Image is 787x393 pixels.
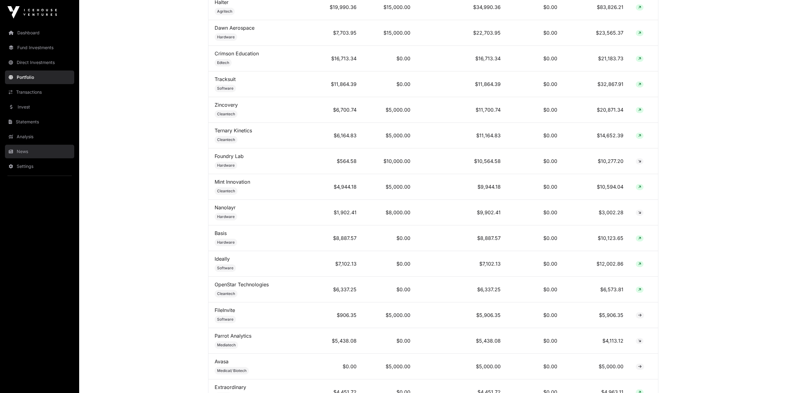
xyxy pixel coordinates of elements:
[563,20,630,46] td: $23,565.37
[217,343,236,348] span: Mediatech
[217,189,235,194] span: Cleantech
[217,60,229,65] span: Edtech
[363,123,417,148] td: $5,000.00
[217,240,235,245] span: Hardware
[363,225,417,251] td: $0.00
[417,46,507,71] td: $16,713.34
[417,20,507,46] td: $22,703.95
[363,148,417,174] td: $10,000.00
[507,20,563,46] td: $0.00
[215,153,244,159] a: Foundry Lab
[417,148,507,174] td: $10,564.58
[309,251,363,277] td: $7,102.13
[309,277,363,302] td: $6,337.25
[363,302,417,328] td: $5,000.00
[217,317,233,322] span: Software
[217,291,235,296] span: Cleantech
[563,148,630,174] td: $10,277.20
[217,35,235,40] span: Hardware
[309,225,363,251] td: $8,887.57
[563,328,630,354] td: $4,113.12
[563,302,630,328] td: $5,906.35
[363,46,417,71] td: $0.00
[417,328,507,354] td: $5,438.08
[563,251,630,277] td: $12,002.86
[5,26,74,40] a: Dashboard
[363,71,417,97] td: $0.00
[309,174,363,200] td: $4,944.18
[417,225,507,251] td: $8,887.57
[5,85,74,99] a: Transactions
[309,200,363,225] td: $1,902.41
[507,148,563,174] td: $0.00
[309,46,363,71] td: $16,713.34
[756,363,787,393] iframe: Chat Widget
[507,71,563,97] td: $0.00
[563,46,630,71] td: $21,183.73
[215,204,236,211] a: Nanolayr
[5,100,74,114] a: Invest
[563,200,630,225] td: $3,002.28
[309,148,363,174] td: $564.58
[563,354,630,379] td: $5,000.00
[309,354,363,379] td: $0.00
[215,307,235,313] a: FileInvite
[217,214,235,219] span: Hardware
[563,225,630,251] td: $10,123.65
[507,174,563,200] td: $0.00
[215,76,236,82] a: Tracksuit
[309,97,363,123] td: $6,700.74
[507,97,563,123] td: $0.00
[563,71,630,97] td: $32,867.91
[363,20,417,46] td: $15,000.00
[215,179,250,185] a: Mint Innovation
[5,145,74,158] a: News
[309,20,363,46] td: $7,703.95
[563,174,630,200] td: $10,594.04
[507,354,563,379] td: $0.00
[309,302,363,328] td: $906.35
[215,25,254,31] a: Dawn Aerospace
[417,174,507,200] td: $9,944.18
[363,277,417,302] td: $0.00
[5,56,74,69] a: Direct Investments
[417,71,507,97] td: $11,864.39
[363,174,417,200] td: $5,000.00
[217,163,235,168] span: Hardware
[563,123,630,148] td: $14,652.39
[309,71,363,97] td: $11,864.39
[217,368,246,373] span: Medical/ Biotech
[215,256,230,262] a: Ideally
[217,9,232,14] span: Agritech
[507,123,563,148] td: $0.00
[217,86,233,91] span: Software
[507,251,563,277] td: $0.00
[417,302,507,328] td: $5,906.35
[215,230,227,236] a: Basis
[215,333,251,339] a: Parrot Analytics
[5,41,74,54] a: Fund Investments
[417,277,507,302] td: $6,337.25
[217,137,235,142] span: Cleantech
[217,266,233,271] span: Software
[5,130,74,143] a: Analysis
[215,102,238,108] a: Zincovery
[217,112,235,117] span: Cleantech
[563,97,630,123] td: $20,871.34
[507,277,563,302] td: $0.00
[215,358,229,365] a: Avasa
[563,277,630,302] td: $6,573.81
[309,123,363,148] td: $6,164.83
[363,251,417,277] td: $0.00
[309,328,363,354] td: $5,438.08
[417,251,507,277] td: $7,102.13
[507,46,563,71] td: $0.00
[417,354,507,379] td: $5,000.00
[417,200,507,225] td: $9,902.41
[215,384,246,390] a: Extraordinary
[507,302,563,328] td: $0.00
[507,200,563,225] td: $0.00
[5,115,74,129] a: Statements
[507,328,563,354] td: $0.00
